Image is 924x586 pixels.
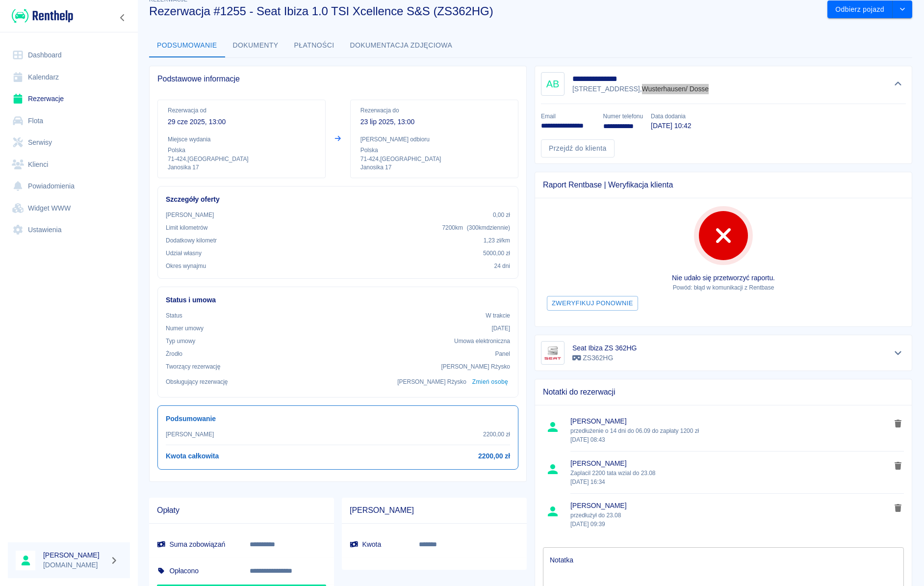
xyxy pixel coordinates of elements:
[483,249,510,258] p: 5000,00 zł
[166,249,202,258] p: Udział własny
[441,362,510,371] p: [PERSON_NAME] Rżysko
[547,296,638,311] button: Zweryfikuj ponownie
[149,4,820,18] h3: Rezerwacja #1255 - Seat Ibiza 1.0 TSI Xcellence S&S (ZS362HG)
[541,139,615,158] a: Przejdź do klienta
[157,74,518,84] span: Podstawowe informacje
[442,223,510,232] p: 7200 km
[493,211,510,219] p: 0,00 zł
[891,417,905,430] button: delete note
[166,211,214,219] p: [PERSON_NAME]
[360,155,508,163] p: 71-424 , [GEOGRAPHIC_DATA]
[157,539,234,549] h6: Suma zobowiązań
[8,154,130,176] a: Klienci
[360,117,508,127] p: 23 lip 2025, 13:00
[168,146,315,155] p: Polska
[467,224,510,231] span: ( 300 km dziennie )
[360,106,508,115] p: Rezerwacja do
[168,155,315,163] p: 71-424 , [GEOGRAPHIC_DATA]
[166,430,214,439] p: [PERSON_NAME]
[43,550,106,560] h6: [PERSON_NAME]
[225,34,286,57] button: Dokumenty
[572,343,637,353] h6: Seat Ibiza ZS 362HG
[115,11,130,24] button: Zwiń nawigację
[827,0,893,19] button: Odbierz pojazd
[570,478,891,486] p: [DATE] 16:34
[570,416,891,426] span: [PERSON_NAME]
[397,377,466,386] p: [PERSON_NAME] Rżysko
[570,426,891,444] p: przedłużenie o 14 dni do 06.09 do zapłaty 1200 zł
[166,295,510,305] h6: Status i umowa
[651,121,691,131] p: [DATE] 10:42
[495,349,511,358] p: Panel
[570,435,891,444] p: [DATE] 08:43
[491,324,510,333] p: [DATE]
[541,112,595,121] p: Email
[360,146,508,155] p: Polska
[494,262,510,270] p: 24 dni
[893,0,912,19] button: drop-down
[168,163,315,172] p: Janosika 17
[8,132,130,154] a: Serwisy
[166,324,204,333] p: Numer umowy
[166,223,207,232] p: Limit kilometrów
[572,353,637,363] p: ZS362HG
[890,346,906,360] button: Pokaż szczegóły
[168,106,315,115] p: Rezerwacja od
[157,566,234,576] h6: Opłacono
[8,110,130,132] a: Flota
[342,34,461,57] button: Dokumentacja zdjęciowa
[543,180,904,190] span: Raport Rentbase | Weryfikacja klienta
[157,506,326,515] span: Opłaty
[890,77,906,91] button: Ukryj szczegóły
[166,349,182,358] p: Żrodło
[350,506,519,515] span: [PERSON_NAME]
[166,194,510,205] h6: Szczegóły oferty
[570,458,891,469] span: [PERSON_NAME]
[651,112,691,121] p: Data dodania
[166,414,510,424] h6: Podsumowanie
[166,377,228,386] p: Obsługujący rezerwację
[166,262,206,270] p: Okres wynajmu
[286,34,342,57] button: Płatności
[483,430,510,439] p: 2200,00 zł
[43,560,106,570] p: [DOMAIN_NAME]
[8,8,73,24] a: Renthelp logo
[8,66,130,88] a: Kalendarz
[360,163,508,172] p: Janosika 17
[543,343,563,363] img: Image
[541,72,565,96] div: AB
[543,283,904,292] p: Powód: błąd w komunikacji z Rentbase
[166,451,219,461] h6: Kwota całkowita
[454,337,510,346] p: Umowa elektroniczna
[543,387,904,397] span: Notatki do rezerwacji
[572,84,709,94] p: [STREET_ADDRESS] , Wusterhausen/ Dosse
[891,459,905,472] button: delete note
[570,520,891,529] p: [DATE] 09:39
[166,362,220,371] p: Tworzący rezerwację
[570,469,891,486] p: Zaplacil 2200 tata wzial do 23.08
[484,236,510,245] p: 1,23 zł /km
[12,8,73,24] img: Renthelp logo
[360,135,508,144] p: [PERSON_NAME] odbioru
[478,451,510,461] h6: 2200,00 zł
[8,219,130,241] a: Ustawienia
[570,501,891,511] span: [PERSON_NAME]
[470,375,510,389] button: Zmień osobę
[166,337,195,346] p: Typ umowy
[166,236,217,245] p: Dodatkowy kilometr
[570,511,891,529] p: przedłużył do 23.08
[603,112,643,121] p: Numer telefonu
[168,117,315,127] p: 29 cze 2025, 13:00
[149,34,225,57] button: Podsumowanie
[8,88,130,110] a: Rezerwacje
[543,273,904,283] p: Nie udało się przetworzyć raportu.
[891,502,905,514] button: delete note
[168,135,315,144] p: Miejsce wydania
[166,311,182,320] p: Status
[8,44,130,66] a: Dashboard
[486,311,510,320] p: W trakcie
[8,175,130,197] a: Powiadomienia
[8,197,130,219] a: Widget WWW
[350,539,403,549] h6: Kwota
